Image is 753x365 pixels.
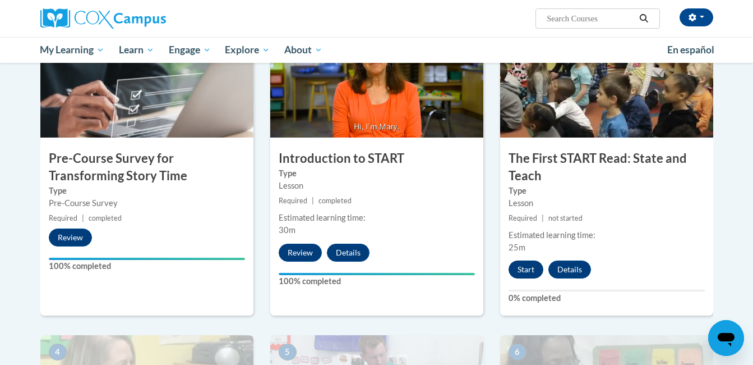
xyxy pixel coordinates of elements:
[279,244,322,262] button: Review
[112,37,161,63] a: Learn
[218,37,277,63] a: Explore
[279,273,475,275] div: Your progress
[82,214,84,222] span: |
[318,197,352,205] span: completed
[49,214,77,222] span: Required
[279,197,307,205] span: Required
[24,37,730,63] div: Main menu
[40,8,253,29] a: Cox Campus
[49,260,245,272] label: 100% completed
[270,25,483,138] img: Course Image
[40,150,253,185] h3: Pre-Course Survey for Transforming Story Time
[279,225,295,235] span: 30m
[49,185,245,197] label: Type
[509,185,705,197] label: Type
[509,292,705,304] label: 0% completed
[660,38,722,62] a: En español
[279,344,297,361] span: 5
[284,43,322,57] span: About
[546,12,635,25] input: Search Courses
[667,44,714,56] span: En español
[161,37,218,63] a: Engage
[49,344,67,361] span: 4
[509,261,543,279] button: Start
[40,8,166,29] img: Cox Campus
[225,43,270,57] span: Explore
[500,150,713,185] h3: The First START Read: State and Teach
[509,243,525,252] span: 25m
[327,244,369,262] button: Details
[500,25,713,138] img: Course Image
[49,197,245,209] div: Pre-Course Survey
[40,25,253,138] img: Course Image
[635,12,652,25] button: Search
[509,344,526,361] span: 6
[279,180,475,192] div: Lesson
[119,43,154,57] span: Learn
[33,37,112,63] a: My Learning
[169,43,211,57] span: Engage
[270,150,483,167] h3: Introduction to START
[312,197,314,205] span: |
[548,214,583,222] span: not started
[509,214,537,222] span: Required
[680,8,713,26] button: Account Settings
[40,43,104,57] span: My Learning
[279,212,475,224] div: Estimated learning time:
[49,229,92,247] button: Review
[279,275,475,288] label: 100% completed
[277,37,330,63] a: About
[548,261,591,279] button: Details
[509,197,705,209] div: Lesson
[49,258,245,260] div: Your progress
[542,214,544,222] span: |
[89,214,122,222] span: completed
[279,167,475,180] label: Type
[509,229,705,241] div: Estimated learning time:
[708,320,744,356] iframe: Button to launch messaging window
